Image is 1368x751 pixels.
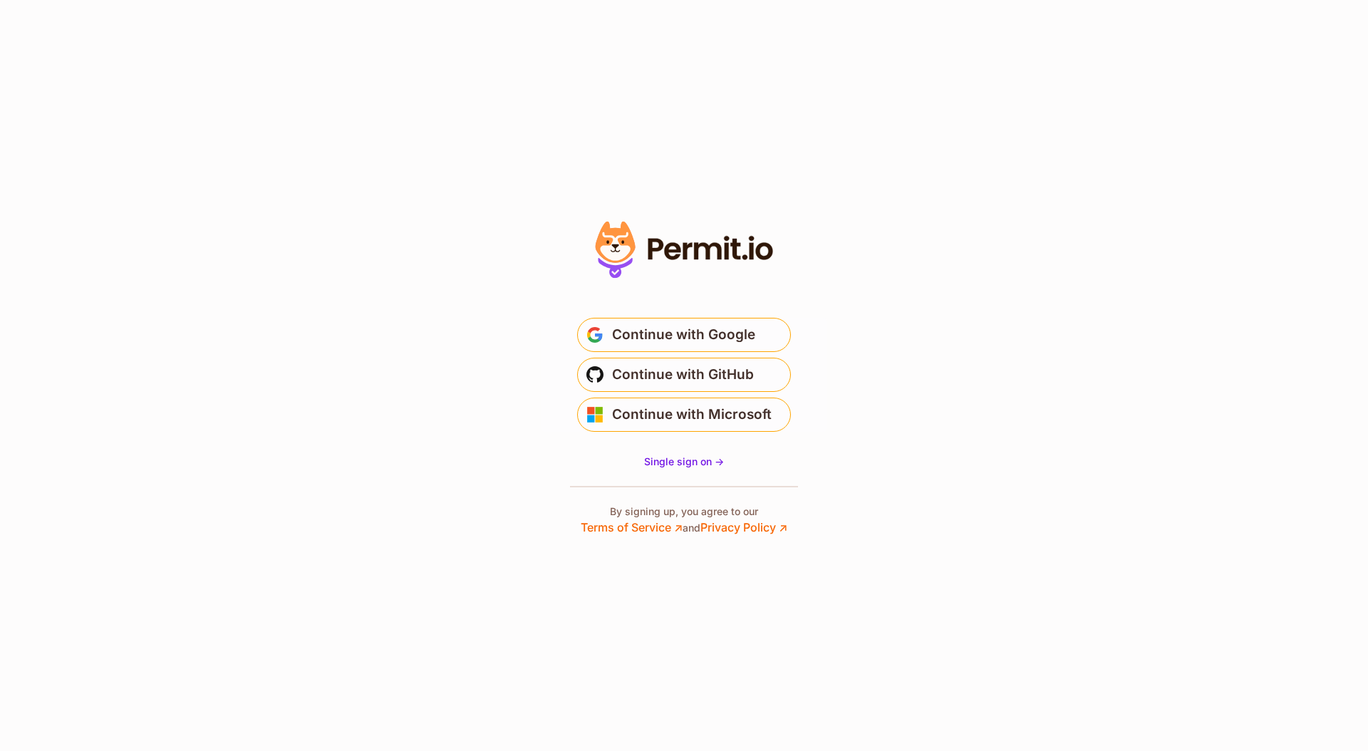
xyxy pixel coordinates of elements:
[612,323,755,346] span: Continue with Google
[612,403,772,426] span: Continue with Microsoft
[577,398,791,432] button: Continue with Microsoft
[700,520,787,534] a: Privacy Policy ↗
[577,358,791,392] button: Continue with GitHub
[644,455,724,469] a: Single sign on ->
[581,520,683,534] a: Terms of Service ↗
[577,318,791,352] button: Continue with Google
[581,504,787,536] p: By signing up, you agree to our and
[612,363,754,386] span: Continue with GitHub
[644,455,724,467] span: Single sign on ->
